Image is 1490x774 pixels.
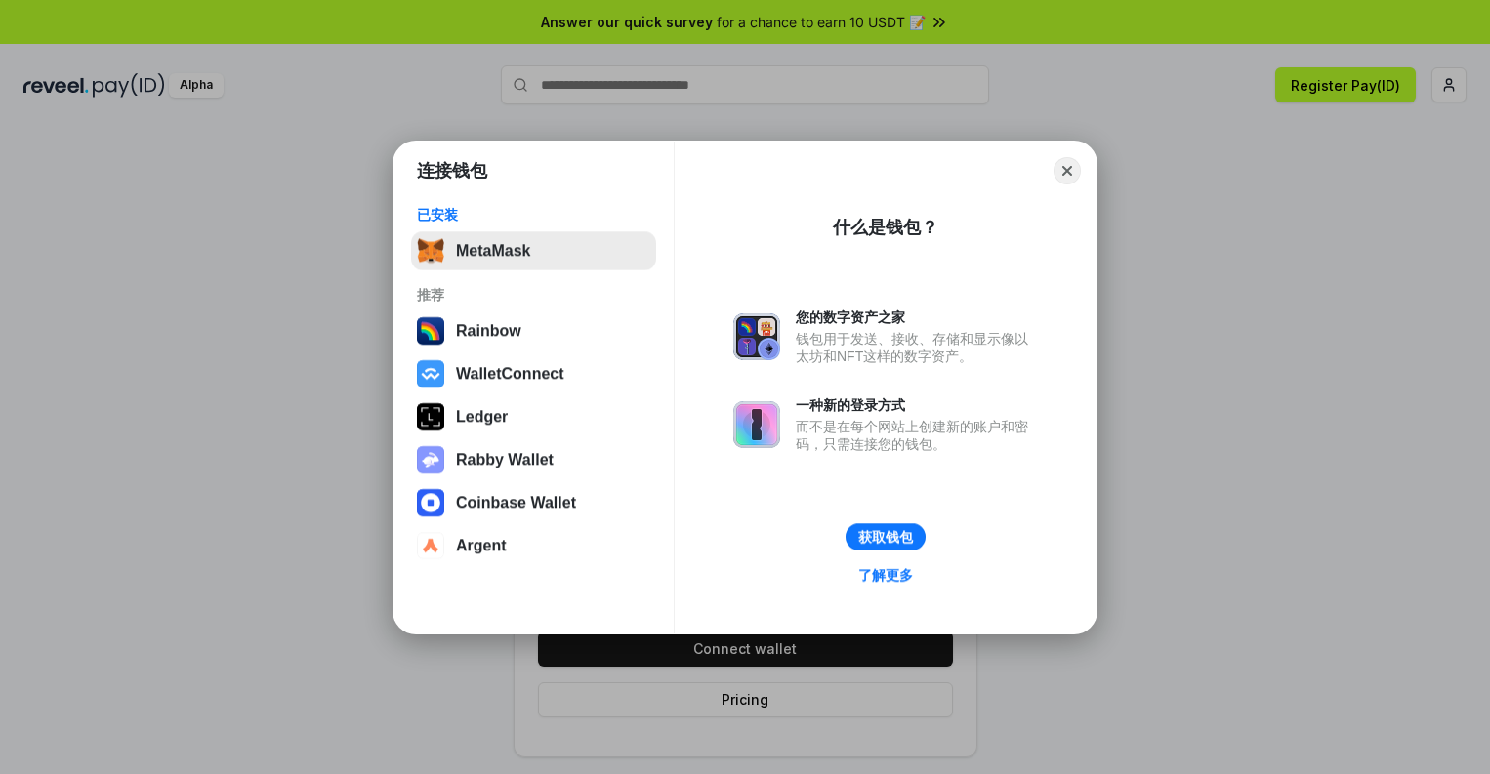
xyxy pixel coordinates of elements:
div: Coinbase Wallet [456,494,576,511]
div: WalletConnect [456,365,564,383]
img: svg+xml,%3Csvg%20width%3D%22120%22%20height%3D%22120%22%20viewBox%3D%220%200%20120%20120%22%20fil... [417,317,444,345]
div: 已安装 [417,206,650,224]
button: WalletConnect [411,354,656,393]
img: svg+xml,%3Csvg%20width%3D%2228%22%20height%3D%2228%22%20viewBox%3D%220%200%2028%2028%22%20fill%3D... [417,532,444,559]
a: 了解更多 [847,562,925,588]
img: svg+xml,%3Csvg%20fill%3D%22none%22%20height%3D%2233%22%20viewBox%3D%220%200%2035%2033%22%20width%... [417,237,444,265]
button: Coinbase Wallet [411,483,656,522]
img: svg+xml,%3Csvg%20xmlns%3D%22http%3A%2F%2Fwww.w3.org%2F2000%2Fsvg%22%20fill%3D%22none%22%20viewBox... [733,401,780,448]
div: Ledger [456,408,508,426]
div: 钱包用于发送、接收、存储和显示像以太坊和NFT这样的数字资产。 [796,330,1038,365]
div: 获取钱包 [858,528,913,546]
button: MetaMask [411,231,656,270]
button: Argent [411,526,656,565]
div: Rabby Wallet [456,451,554,468]
img: svg+xml,%3Csvg%20xmlns%3D%22http%3A%2F%2Fwww.w3.org%2F2000%2Fsvg%22%20fill%3D%22none%22%20viewBox... [733,313,780,360]
div: Argent [456,537,507,554]
div: 您的数字资产之家 [796,308,1038,326]
button: Rabby Wallet [411,440,656,479]
div: 什么是钱包？ [833,216,938,239]
h1: 连接钱包 [417,159,487,183]
div: 一种新的登录方式 [796,396,1038,414]
div: 了解更多 [858,566,913,584]
div: Rainbow [456,322,521,340]
img: svg+xml,%3Csvg%20width%3D%2228%22%20height%3D%2228%22%20viewBox%3D%220%200%2028%2028%22%20fill%3D... [417,489,444,516]
img: svg+xml,%3Csvg%20xmlns%3D%22http%3A%2F%2Fwww.w3.org%2F2000%2Fsvg%22%20fill%3D%22none%22%20viewBox... [417,446,444,473]
div: 而不是在每个网站上创建新的账户和密码，只需连接您的钱包。 [796,418,1038,453]
img: svg+xml,%3Csvg%20width%3D%2228%22%20height%3D%2228%22%20viewBox%3D%220%200%2028%2028%22%20fill%3D... [417,360,444,387]
button: Close [1054,157,1081,184]
button: 获取钱包 [846,523,926,550]
img: svg+xml,%3Csvg%20xmlns%3D%22http%3A%2F%2Fwww.w3.org%2F2000%2Fsvg%22%20width%3D%2228%22%20height%3... [417,403,444,430]
button: Rainbow [411,311,656,350]
button: Ledger [411,397,656,436]
div: MetaMask [456,242,530,260]
div: 推荐 [417,286,650,304]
